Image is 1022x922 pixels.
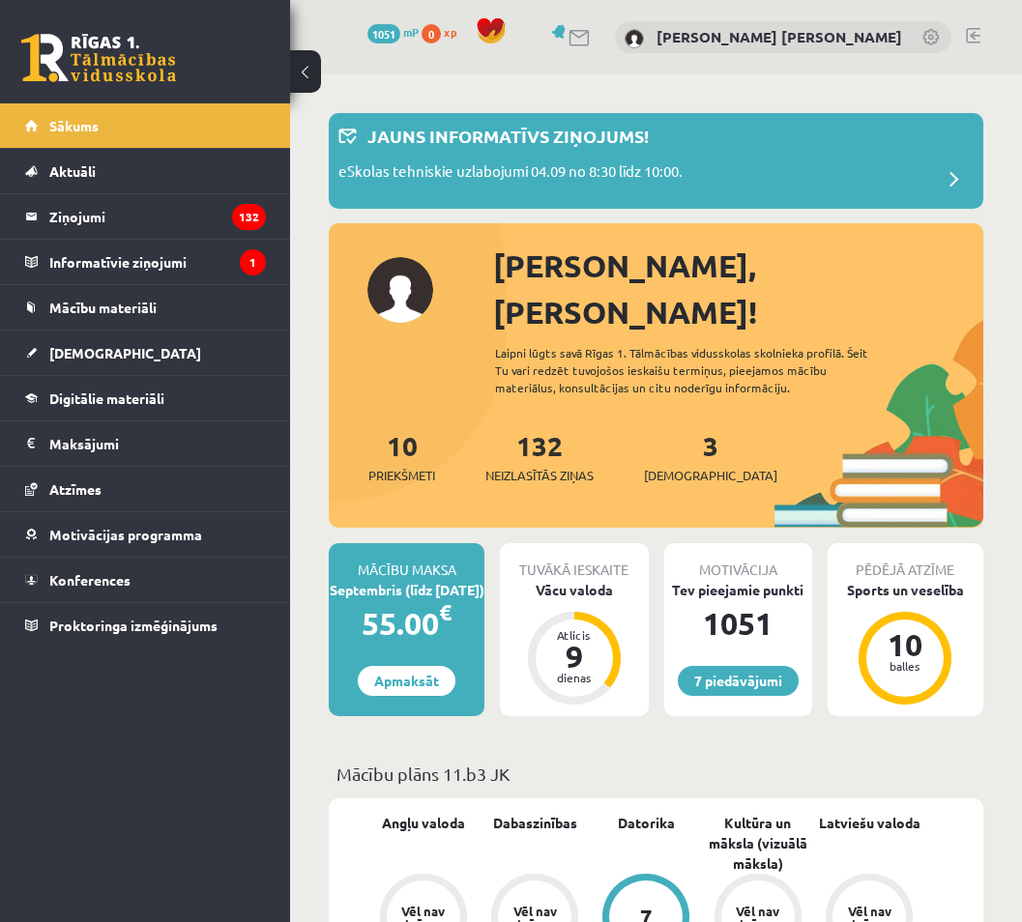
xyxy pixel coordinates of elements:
[240,249,266,275] i: 1
[625,29,644,48] img: Adrians Viesturs Pārums
[49,344,201,361] span: [DEMOGRAPHIC_DATA]
[49,571,131,589] span: Konferences
[25,512,266,557] a: Motivācijas programma
[49,299,157,316] span: Mācību materiāli
[493,813,577,833] a: Dabaszinības
[545,672,603,683] div: dienas
[422,24,466,40] a: 0 xp
[329,600,484,647] div: 55.00
[25,331,266,375] a: [DEMOGRAPHIC_DATA]
[657,27,902,46] a: [PERSON_NAME] [PERSON_NAME]
[644,466,777,485] span: [DEMOGRAPHIC_DATA]
[338,160,683,187] p: eSkolas tehniskie uzlabojumi 04.09 no 8:30 līdz 10:00.
[819,813,920,833] a: Latviešu valoda
[25,376,266,420] a: Digitālie materiāli
[49,421,266,466] legend: Maksājumi
[25,194,266,239] a: Ziņojumi132
[49,526,202,543] span: Motivācijas programma
[876,629,934,660] div: 10
[493,243,983,335] div: [PERSON_NAME], [PERSON_NAME]!
[329,580,484,600] div: Septembris (līdz [DATE])
[49,194,266,239] legend: Ziņojumi
[49,389,164,407] span: Digitālie materiāli
[25,103,266,148] a: Sākums
[336,761,976,787] p: Mācību plāns 11.b3 JK
[828,580,983,600] div: Sports un veselība
[232,204,266,230] i: 132
[25,467,266,511] a: Atzīmes
[500,580,648,707] a: Vācu valoda Atlicis 9 dienas
[664,543,812,580] div: Motivācija
[25,240,266,284] a: Informatīvie ziņojumi1
[49,240,266,284] legend: Informatīvie ziņojumi
[495,344,888,396] div: Laipni lūgts savā Rīgas 1. Tālmācības vidusskolas skolnieka profilā. Šeit Tu vari redzēt tuvojošo...
[876,660,934,672] div: balles
[367,24,419,40] a: 1051 mP
[358,666,455,696] a: Apmaksāt
[49,480,102,498] span: Atzīmes
[49,617,218,634] span: Proktoringa izmēģinājums
[368,428,435,485] a: 10Priekšmeti
[403,24,419,40] span: mP
[545,641,603,672] div: 9
[338,123,974,199] a: Jauns informatīvs ziņojums! eSkolas tehniskie uzlabojumi 04.09 no 8:30 līdz 10:00.
[439,598,452,626] span: €
[25,149,266,193] a: Aktuāli
[678,666,799,696] a: 7 piedāvājumi
[644,428,777,485] a: 3[DEMOGRAPHIC_DATA]
[49,117,99,134] span: Sākums
[329,543,484,580] div: Mācību maksa
[368,466,435,485] span: Priekšmeti
[618,813,675,833] a: Datorika
[25,558,266,602] a: Konferences
[664,580,812,600] div: Tev pieejamie punkti
[664,600,812,647] div: 1051
[485,466,594,485] span: Neizlasītās ziņas
[828,580,983,707] a: Sports un veselība 10 balles
[444,24,456,40] span: xp
[702,813,813,874] a: Kultūra un māksla (vizuālā māksla)
[25,603,266,648] a: Proktoringa izmēģinājums
[485,428,594,485] a: 132Neizlasītās ziņas
[49,162,96,180] span: Aktuāli
[382,813,465,833] a: Angļu valoda
[500,580,648,600] div: Vācu valoda
[422,24,441,43] span: 0
[25,421,266,466] a: Maksājumi
[367,123,649,149] p: Jauns informatīvs ziņojums!
[21,34,176,82] a: Rīgas 1. Tālmācības vidusskola
[25,285,266,330] a: Mācību materiāli
[828,543,983,580] div: Pēdējā atzīme
[500,543,648,580] div: Tuvākā ieskaite
[367,24,400,43] span: 1051
[545,629,603,641] div: Atlicis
